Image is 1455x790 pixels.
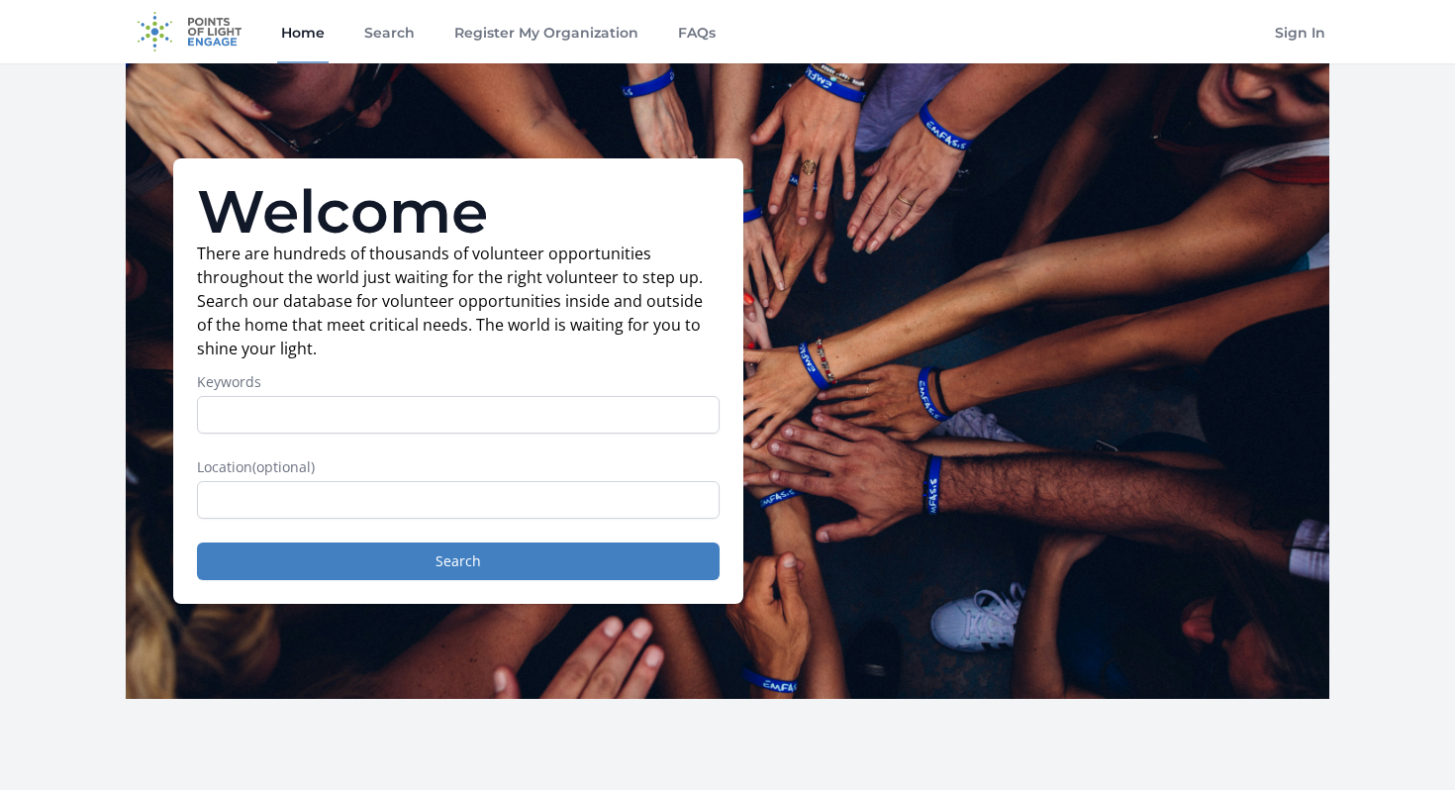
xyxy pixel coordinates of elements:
label: Location [197,457,720,477]
button: Search [197,543,720,580]
label: Keywords [197,372,720,392]
span: (optional) [252,457,315,476]
h1: Welcome [197,182,720,242]
p: There are hundreds of thousands of volunteer opportunities throughout the world just waiting for ... [197,242,720,360]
